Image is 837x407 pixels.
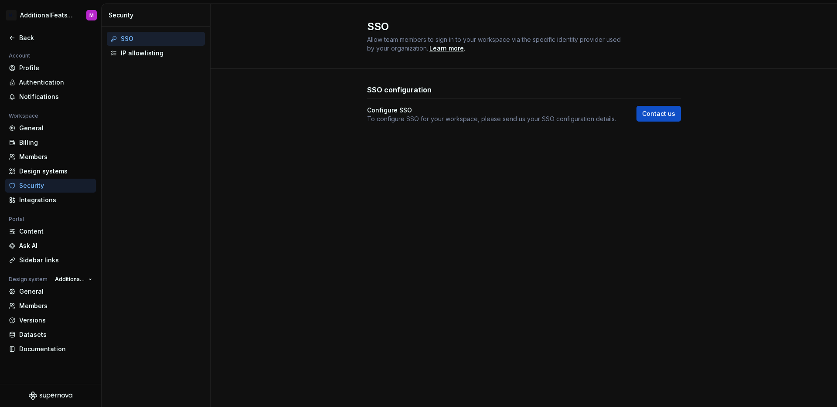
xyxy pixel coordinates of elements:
button: M-AdditionalFeatsTestM [2,6,99,25]
a: Members [5,299,96,313]
div: Design system [5,274,51,285]
div: Datasets [19,330,92,339]
a: Back [5,31,96,45]
div: Portal [5,214,27,224]
div: General [19,287,92,296]
div: Profile [19,64,92,72]
div: Integrations [19,196,92,204]
a: Members [5,150,96,164]
div: AdditionalFeatsTest [20,11,76,20]
div: Design systems [19,167,92,176]
a: Documentation [5,342,96,356]
a: Design systems [5,164,96,178]
div: Sidebar links [19,256,92,265]
a: Sidebar links [5,253,96,267]
div: M [89,12,94,19]
h2: SSO [367,20,670,34]
div: Members [19,153,92,161]
div: Workspace [5,111,42,121]
span: Contact us [642,109,675,118]
div: SSO [121,34,201,43]
div: Authentication [19,78,92,87]
div: Account [5,51,34,61]
h4: Configure SSO [367,106,412,115]
a: Learn more [429,44,464,53]
a: Authentication [5,75,96,89]
span: Allow team members to sign in to your workspace via the specific identity provider used by your o... [367,36,623,52]
svg: Supernova Logo [29,391,72,400]
a: General [5,121,96,135]
a: Content [5,224,96,238]
div: Security [19,181,92,190]
div: Content [19,227,92,236]
div: Notifications [19,92,92,101]
a: Integrations [5,193,96,207]
div: Versions [19,316,92,325]
a: Datasets [5,328,96,342]
div: Members [19,302,92,310]
div: Back [19,34,92,42]
a: IP allowlisting [107,46,205,60]
a: Ask AI [5,239,96,253]
a: Notifications [5,90,96,104]
a: Profile [5,61,96,75]
div: M- [6,10,17,20]
div: Documentation [19,345,92,353]
a: Billing [5,136,96,149]
span: AdditionalFeatsTest [55,276,85,283]
div: Billing [19,138,92,147]
a: Versions [5,313,96,327]
div: IP allowlisting [121,49,201,58]
a: SSO [107,32,205,46]
div: Security [109,11,207,20]
a: Security [5,179,96,193]
div: Ask AI [19,241,92,250]
div: General [19,124,92,132]
span: . [428,45,465,52]
a: Contact us [636,106,681,122]
a: General [5,285,96,298]
h3: SSO configuration [367,85,432,95]
p: To configure SSO for your workspace, please send us your SSO configuration details. [367,115,616,123]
